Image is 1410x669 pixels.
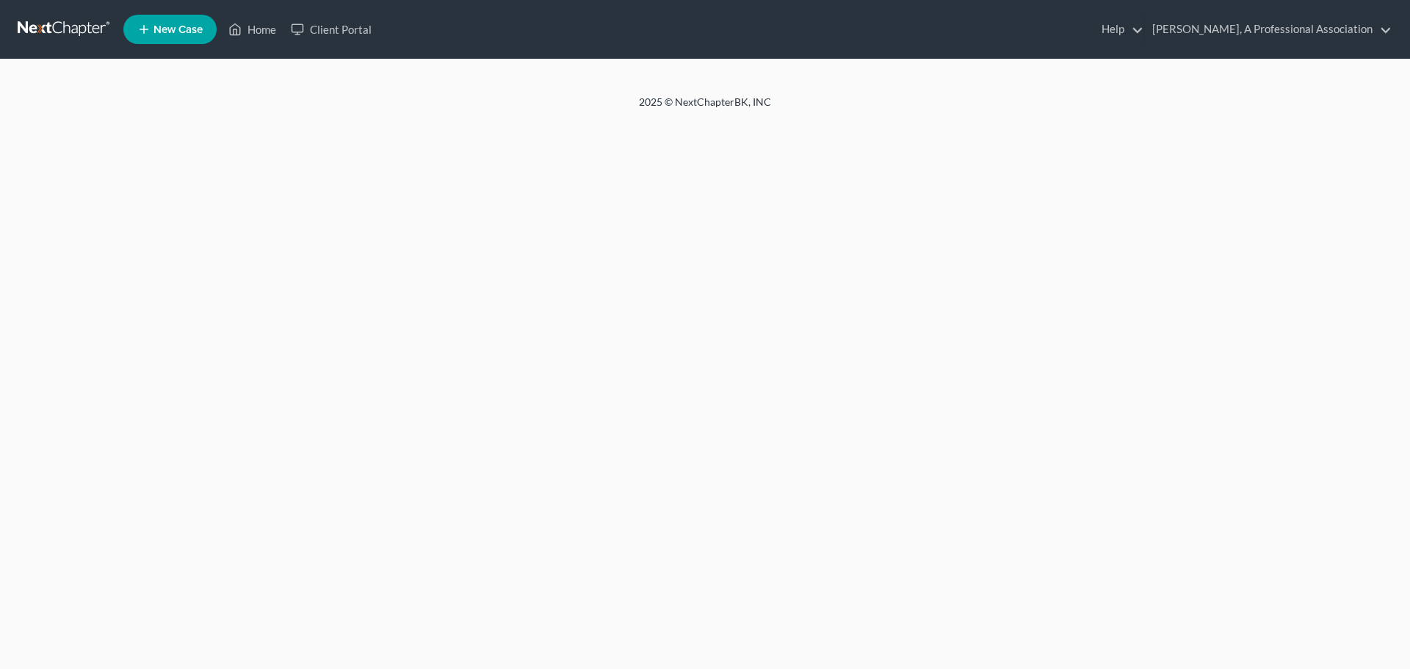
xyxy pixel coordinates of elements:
a: [PERSON_NAME], A Professional Association [1145,16,1392,43]
a: Help [1094,16,1143,43]
a: Home [221,16,283,43]
new-legal-case-button: New Case [123,15,217,44]
a: Client Portal [283,16,379,43]
div: 2025 © NextChapterBK, INC [286,95,1124,121]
